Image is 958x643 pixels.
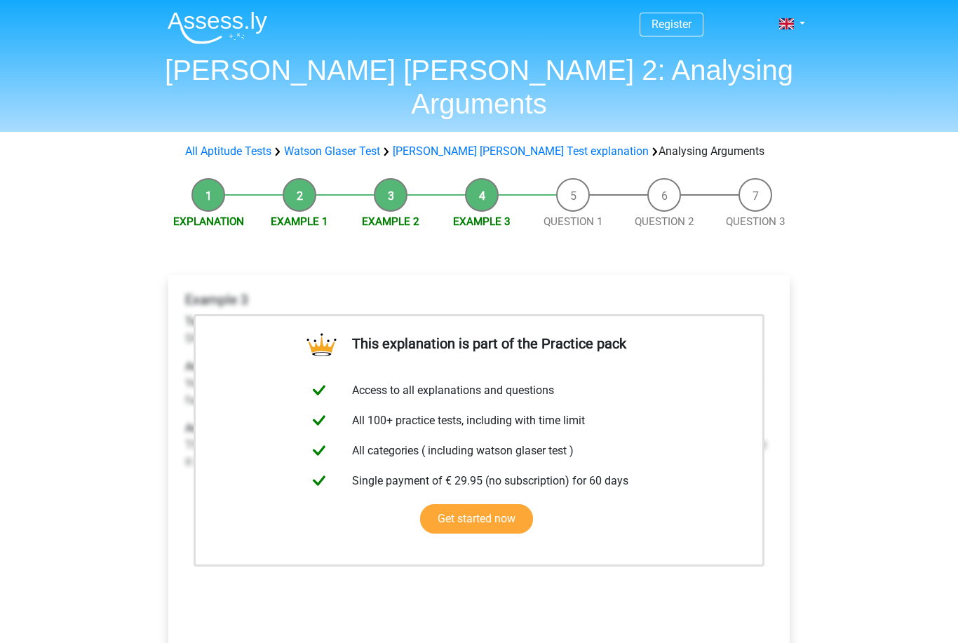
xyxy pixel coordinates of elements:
[635,215,694,228] a: Question 2
[185,144,271,158] a: All Aptitude Tests
[185,421,222,435] b: Answer
[180,143,778,160] div: Analysing Arguments
[156,53,802,121] h1: [PERSON_NAME] [PERSON_NAME] 2: Analysing Arguments
[652,18,691,31] a: Register
[362,215,419,228] a: Example 2
[168,11,267,44] img: Assessly
[544,215,603,228] a: Question 1
[453,215,511,228] a: Example 3
[284,144,380,158] a: Watson Glaser Test
[185,292,248,308] b: Example 3
[185,315,206,328] b: Text
[185,360,234,373] b: Argument
[173,215,244,228] a: Explanation
[185,358,773,409] p: Yes, programming is easy to include as a teaching material in the first math exercises students a...
[393,144,649,158] a: [PERSON_NAME] [PERSON_NAME] Test explanation
[185,313,773,347] p: Should primary schools offer young children the opportunity to learn to code?
[271,215,328,228] a: Example 1
[420,504,533,534] a: Get started now
[185,420,773,471] p: This is a weak argument. The argument may be true, but it is not a logical argument for learning ...
[726,215,785,228] a: Question 3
